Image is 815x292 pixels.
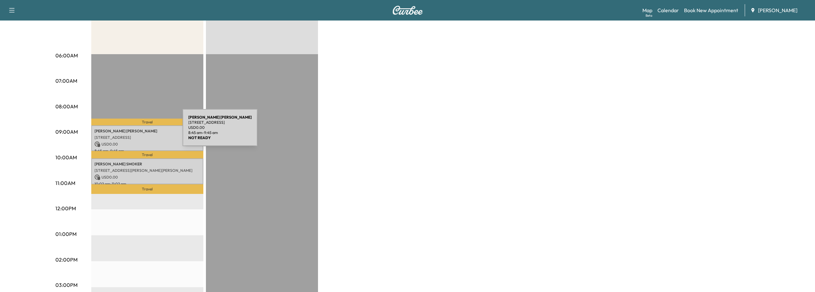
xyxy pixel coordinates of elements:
[657,6,679,14] a: Calendar
[55,204,76,212] p: 12:00PM
[55,256,77,263] p: 02:00PM
[91,151,203,158] p: Travel
[94,141,200,147] p: USD 0.00
[758,6,797,14] span: [PERSON_NAME]
[55,128,78,136] p: 09:00AM
[91,119,203,125] p: Travel
[55,52,78,59] p: 06:00AM
[188,130,252,135] p: 8:45 am - 9:45 am
[94,168,200,173] p: [STREET_ADDRESS][PERSON_NAME][PERSON_NAME]
[646,13,652,18] div: Beta
[94,148,200,154] p: 8:45 am - 9:45 am
[55,103,78,110] p: 08:00AM
[188,115,252,120] b: [PERSON_NAME] [PERSON_NAME]
[684,6,738,14] a: Book New Appointment
[55,230,77,238] p: 01:00PM
[55,154,77,161] p: 10:00AM
[94,181,200,187] p: 10:02 am - 11:02 am
[94,129,200,134] p: [PERSON_NAME] [PERSON_NAME]
[392,6,423,15] img: Curbee Logo
[642,6,652,14] a: MapBeta
[94,174,200,180] p: USD 0.00
[188,120,252,125] p: [STREET_ADDRESS]
[91,184,203,194] p: Travel
[55,77,77,85] p: 07:00AM
[94,135,200,140] p: [STREET_ADDRESS]
[94,162,200,167] p: [PERSON_NAME] SMOKER
[188,135,211,140] b: NOT READY
[55,179,75,187] p: 11:00AM
[188,125,252,130] p: USD 0.00
[55,281,77,289] p: 03:00PM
